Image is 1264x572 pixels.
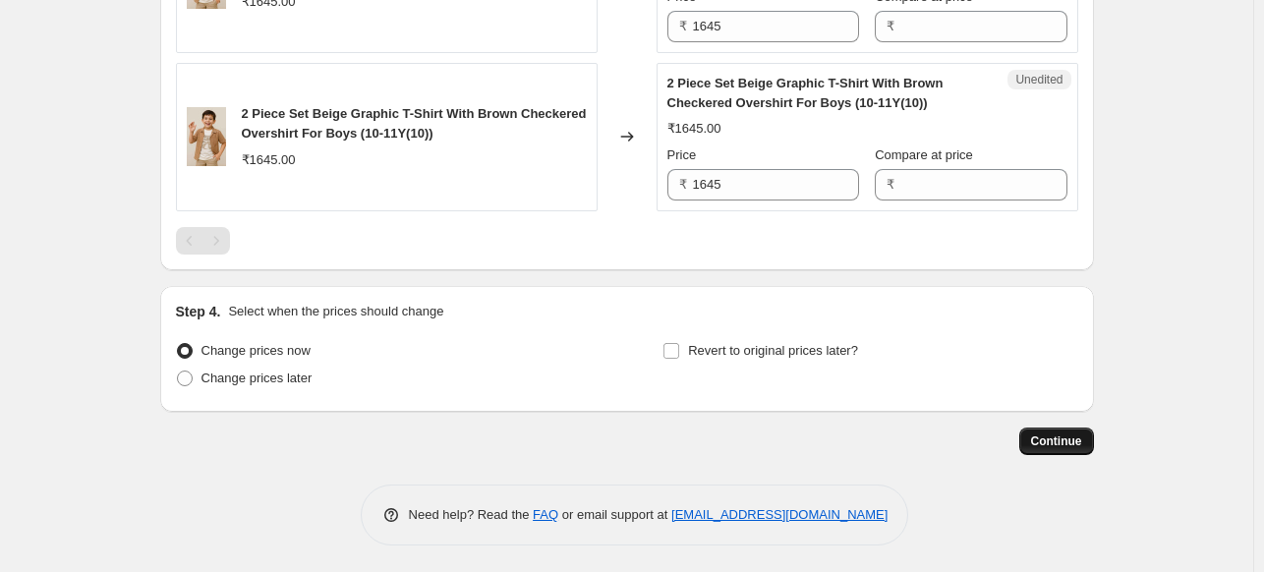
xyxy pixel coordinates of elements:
span: Need help? Read the [409,507,534,522]
span: Continue [1031,433,1082,449]
span: ₹1645.00 [242,152,296,167]
nav: Pagination [176,227,230,255]
span: Price [667,147,697,162]
img: 17_a5d1d099-d530-46c2-8676-308aac2cea68_80x.jpg [187,107,226,166]
span: ₹ [887,19,894,33]
span: ₹ [679,177,687,192]
span: ₹ [887,177,894,192]
h2: Step 4. [176,302,221,321]
p: Select when the prices should change [228,302,443,321]
span: Change prices now [201,343,311,358]
button: Continue [1019,428,1094,455]
a: FAQ [533,507,558,522]
span: Change prices later [201,371,313,385]
a: [EMAIL_ADDRESS][DOMAIN_NAME] [671,507,888,522]
span: 2 Piece Set Beige Graphic T-Shirt With Brown Checkered Overshirt For Boys (10-11Y(10)) [242,106,587,141]
span: Revert to original prices later? [688,343,858,358]
span: or email support at [558,507,671,522]
span: Compare at price [875,147,973,162]
span: ₹ [679,19,687,33]
span: 2 Piece Set Beige Graphic T-Shirt With Brown Checkered Overshirt For Boys (10-11Y(10)) [667,76,944,110]
span: Unedited [1015,72,1063,87]
span: ₹1645.00 [667,121,721,136]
